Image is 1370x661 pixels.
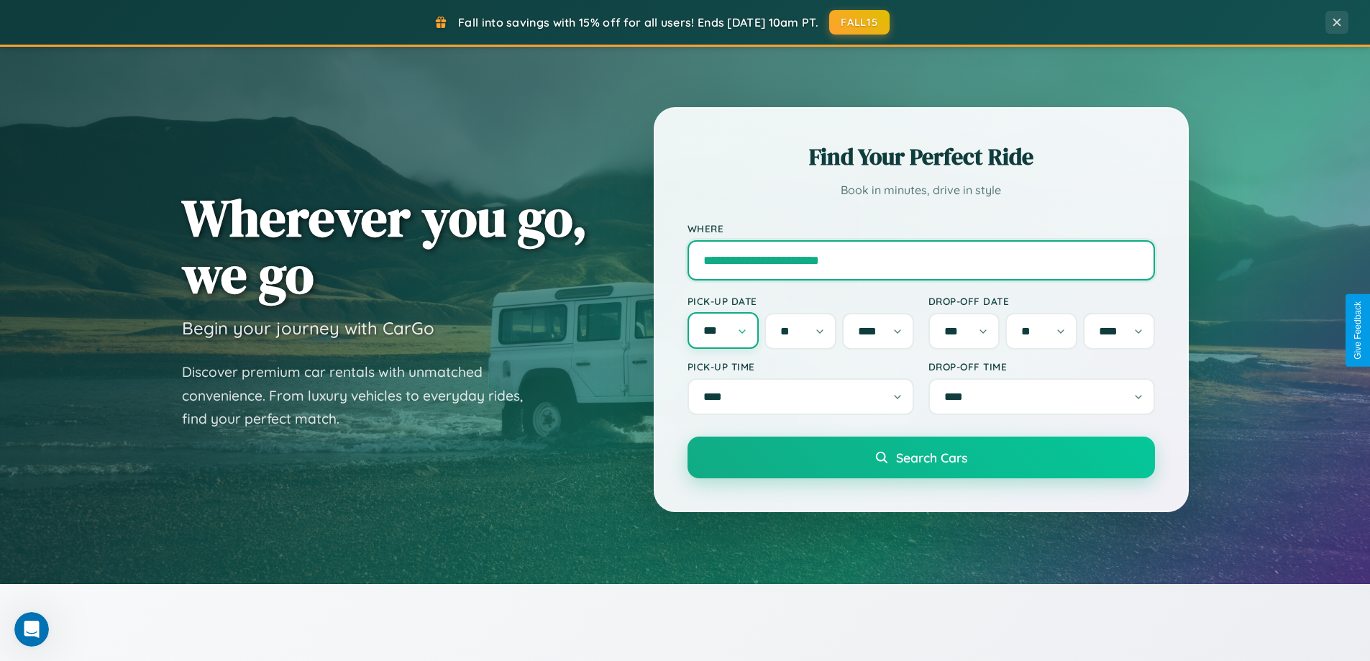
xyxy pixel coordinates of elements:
[688,222,1155,234] label: Where
[688,360,914,373] label: Pick-up Time
[688,295,914,307] label: Pick-up Date
[182,317,434,339] h3: Begin your journey with CarGo
[688,437,1155,478] button: Search Cars
[1353,301,1363,360] div: Give Feedback
[182,189,588,303] h1: Wherever you go, we go
[928,295,1155,307] label: Drop-off Date
[182,360,542,431] p: Discover premium car rentals with unmatched convenience. From luxury vehicles to everyday rides, ...
[688,180,1155,201] p: Book in minutes, drive in style
[458,15,818,29] span: Fall into savings with 15% off for all users! Ends [DATE] 10am PT.
[928,360,1155,373] label: Drop-off Time
[829,10,890,35] button: FALL15
[896,450,967,465] span: Search Cars
[688,141,1155,173] h2: Find Your Perfect Ride
[14,612,49,647] iframe: Intercom live chat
